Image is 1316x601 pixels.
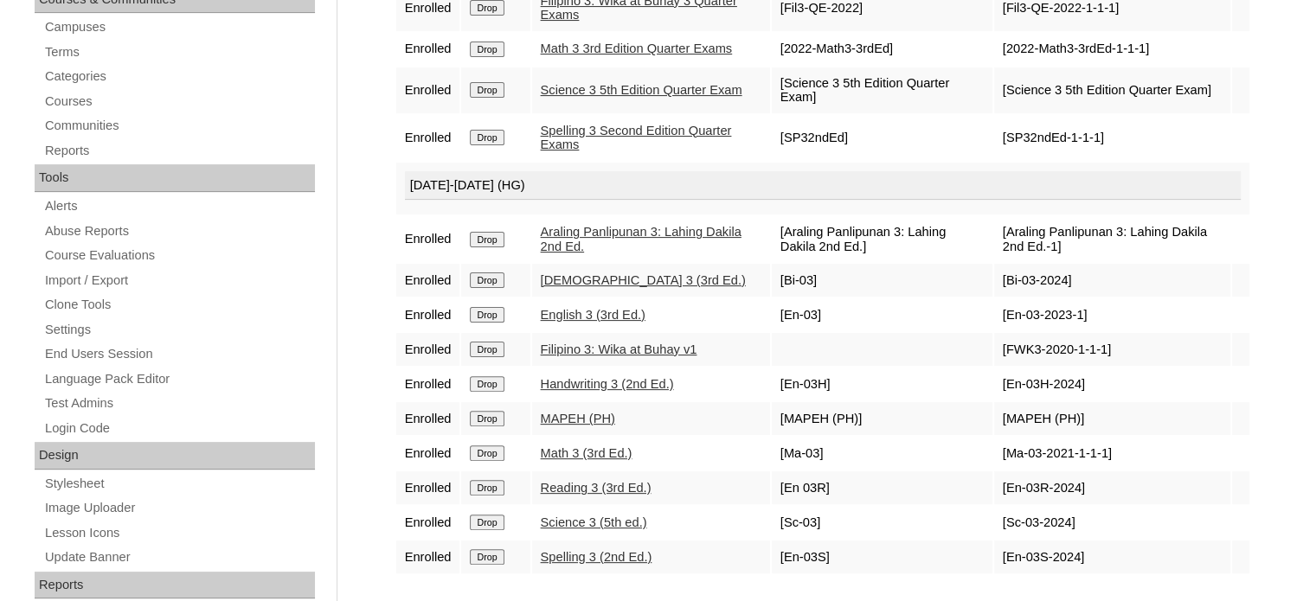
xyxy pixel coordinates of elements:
[994,264,1230,297] td: [Bi-03-2024]
[772,67,992,113] td: [Science 3 5th Edition Quarter Exam]
[541,42,733,55] a: Math 3 3rd Edition Quarter Exams
[541,550,652,564] a: Spelling 3 (2nd Ed.)
[470,411,504,426] input: Drop
[470,549,504,565] input: Drop
[772,33,992,66] td: [2022-Math3-3rdEd]
[541,481,652,495] a: Reading 3 (3rd Ed.)
[43,66,315,87] a: Categories
[470,82,504,98] input: Drop
[43,91,315,112] a: Courses
[994,506,1230,539] td: [Sc-03-2024]
[541,83,742,97] a: Science 3 5th Edition Quarter Exam
[541,342,697,356] a: Filipino 3: Wika at Buhay v1
[43,319,315,341] a: Settings
[396,402,460,435] td: Enrolled
[43,245,315,266] a: Course Evaluations
[541,446,632,460] a: Math 3 (3rd Ed.)
[43,16,315,38] a: Campuses
[396,506,460,539] td: Enrolled
[772,115,992,161] td: [SP32ndEd]
[772,368,992,400] td: [En-03H]
[541,412,615,425] a: MAPEH (PH)
[396,33,460,66] td: Enrolled
[994,115,1230,161] td: [SP32ndEd-1-1-1]
[772,471,992,504] td: [En 03R]
[396,540,460,573] td: Enrolled
[396,264,460,297] td: Enrolled
[994,437,1230,470] td: [Ma-03-2021-1-1-1]
[470,480,504,496] input: Drop
[994,368,1230,400] td: [En-03H-2024]
[43,42,315,63] a: Terms
[396,216,460,262] td: Enrolled
[43,418,315,439] a: Login Code
[541,124,732,152] a: Spelling 3 Second Edition Quarter Exams
[35,442,315,470] div: Design
[405,171,1241,201] div: [DATE]-[DATE] (HG)
[396,437,460,470] td: Enrolled
[43,473,315,495] a: Stylesheet
[772,216,992,262] td: [Araling Panlipunan 3: Lahing Dakila 2nd Ed.]
[541,308,645,322] a: English 3 (3rd Ed.)
[994,540,1230,573] td: [En-03S-2024]
[396,471,460,504] td: Enrolled
[43,368,315,390] a: Language Pack Editor
[43,270,315,291] a: Import / Export
[43,221,315,242] a: Abuse Reports
[994,333,1230,366] td: [FWK3-2020-1-1-1]
[43,140,315,162] a: Reports
[541,273,746,287] a: [DEMOGRAPHIC_DATA] 3 (3rd Ed.)
[43,497,315,519] a: Image Uploader
[470,515,504,530] input: Drop
[470,342,504,357] input: Drop
[470,232,504,247] input: Drop
[772,402,992,435] td: [MAPEH (PH)]
[772,506,992,539] td: [Sc-03]
[35,164,315,192] div: Tools
[43,115,315,137] a: Communities
[470,130,504,145] input: Drop
[43,195,315,217] a: Alerts
[541,225,741,253] a: Araling Panlipunan 3: Lahing Dakila 2nd Ed.
[396,333,460,366] td: Enrolled
[43,343,315,365] a: End Users Session
[994,33,1230,66] td: [2022-Math3-3rdEd-1-1-1]
[541,515,647,529] a: Science 3 (5th ed.)
[772,264,992,297] td: [Bi-03]
[541,377,674,391] a: Handwriting 3 (2nd Ed.)
[43,547,315,568] a: Update Banner
[396,298,460,331] td: Enrolled
[470,307,504,323] input: Drop
[35,572,315,599] div: Reports
[470,445,504,461] input: Drop
[43,294,315,316] a: Clone Tools
[470,376,504,392] input: Drop
[396,67,460,113] td: Enrolled
[772,437,992,470] td: [Ma-03]
[772,540,992,573] td: [En-03S]
[994,67,1230,113] td: [Science 3 5th Edition Quarter Exam]
[396,115,460,161] td: Enrolled
[470,42,504,57] input: Drop
[43,393,315,414] a: Test Admins
[772,298,992,331] td: [En-03]
[994,216,1230,262] td: [Araling Panlipunan 3: Lahing Dakila 2nd Ed.-1]
[994,298,1230,331] td: [En-03-2023-1]
[396,368,460,400] td: Enrolled
[994,471,1230,504] td: [En-03R-2024]
[470,272,504,288] input: Drop
[43,522,315,544] a: Lesson Icons
[994,402,1230,435] td: [MAPEH (PH)]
